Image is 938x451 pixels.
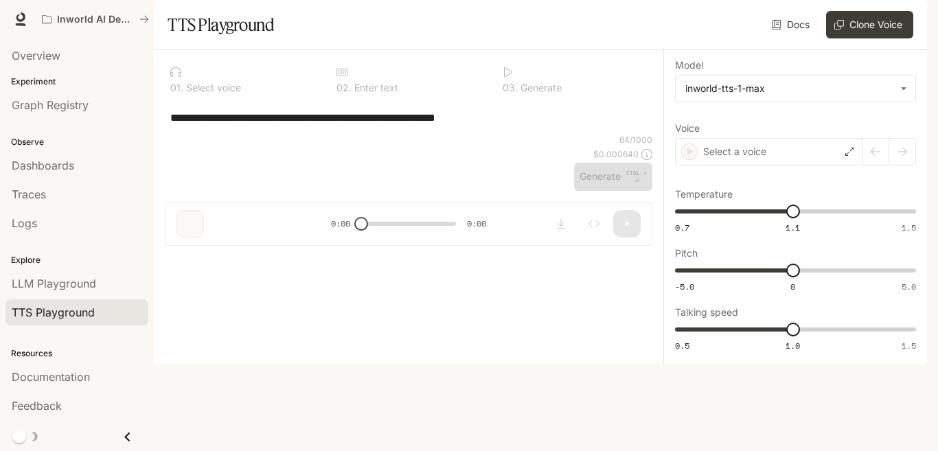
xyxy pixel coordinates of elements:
[675,60,703,70] p: Model
[36,5,155,33] button: All workspaces
[769,11,815,38] a: Docs
[352,83,398,93] p: Enter text
[902,222,916,233] span: 1.5
[168,11,274,38] h1: TTS Playground
[675,124,700,133] p: Voice
[675,308,738,317] p: Talking speed
[518,83,562,93] p: Generate
[170,83,183,93] p: 0 1 .
[685,82,893,95] div: inworld-tts-1-max
[676,76,915,102] div: inworld-tts-1-max
[336,83,352,93] p: 0 2 .
[826,11,913,38] button: Clone Voice
[675,222,689,233] span: 0.7
[675,189,733,199] p: Temperature
[902,281,916,292] span: 5.0
[593,148,639,160] p: $ 0.000640
[786,222,800,233] span: 1.1
[675,340,689,351] span: 0.5
[703,145,766,159] p: Select a voice
[503,83,518,93] p: 0 3 .
[786,340,800,351] span: 1.0
[790,281,795,292] span: 0
[675,281,694,292] span: -5.0
[57,14,134,25] p: Inworld AI Demos
[183,83,241,93] p: Select voice
[619,134,652,146] p: 64 / 1000
[902,340,916,351] span: 1.5
[675,248,698,258] p: Pitch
